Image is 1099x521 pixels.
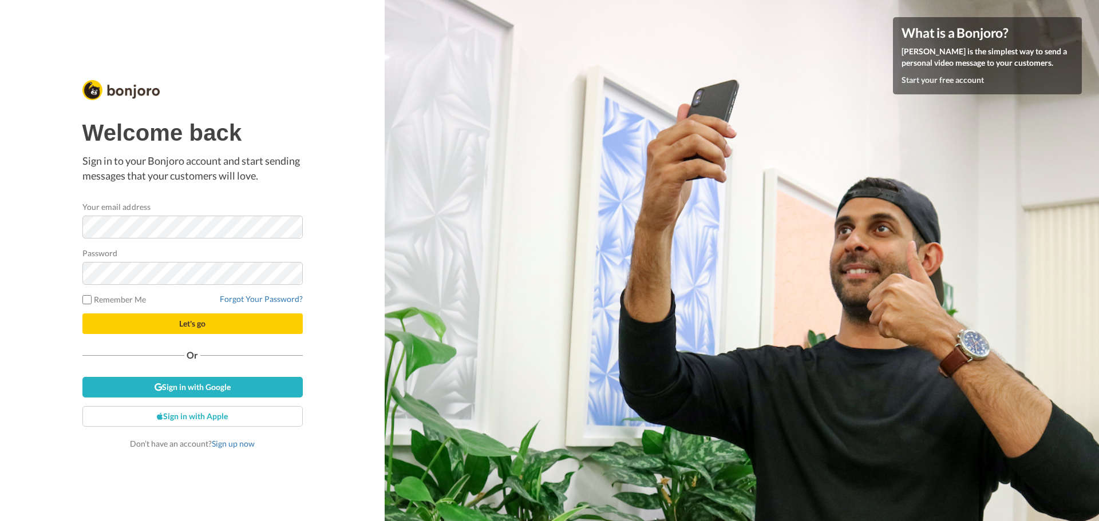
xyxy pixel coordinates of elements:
a: Forgot Your Password? [220,294,303,304]
a: Sign in with Apple [82,406,303,427]
h1: Welcome back [82,120,303,145]
input: Remember Me [82,295,92,304]
span: Let's go [179,319,205,328]
a: Sign in with Google [82,377,303,397]
a: Start your free account [902,75,984,85]
a: Sign up now [212,439,255,448]
label: Remember Me [82,293,147,305]
span: Don’t have an account? [130,439,255,448]
h4: What is a Bonjoro? [902,26,1073,40]
label: Password [82,247,118,259]
p: [PERSON_NAME] is the simplest way to send a personal video message to your customers. [902,46,1073,69]
p: Sign in to your Bonjoro account and start sending messages that your customers will love. [82,154,303,183]
label: Your email address [82,201,151,213]
button: Let's go [82,313,303,334]
span: Or [184,351,200,359]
